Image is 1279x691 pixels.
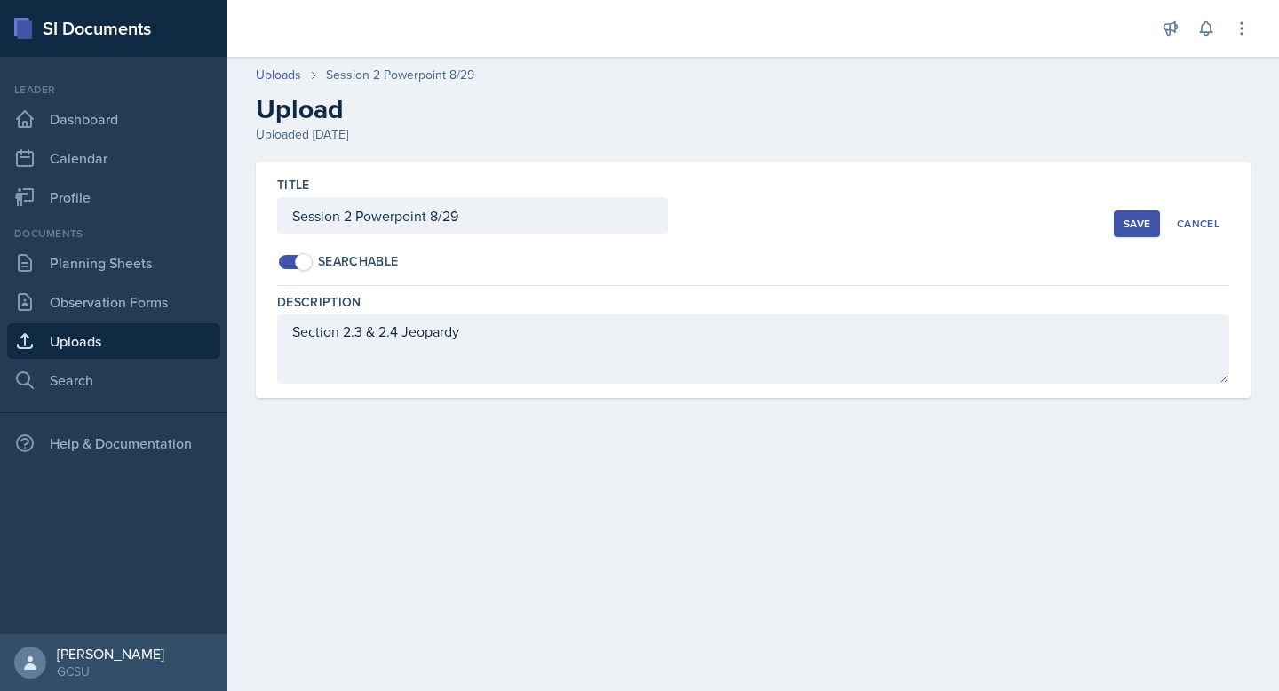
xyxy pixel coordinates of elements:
[277,293,361,311] label: Description
[1124,217,1150,231] div: Save
[57,645,164,663] div: [PERSON_NAME]
[7,323,220,359] a: Uploads
[7,284,220,320] a: Observation Forms
[1177,217,1219,231] div: Cancel
[277,176,310,194] label: Title
[7,140,220,176] a: Calendar
[7,101,220,137] a: Dashboard
[7,226,220,242] div: Documents
[256,66,301,84] a: Uploads
[7,362,220,398] a: Search
[57,663,164,680] div: GCSU
[7,82,220,98] div: Leader
[277,197,668,234] input: Enter title
[256,125,1251,144] div: Uploaded [DATE]
[7,245,220,281] a: Planning Sheets
[1114,210,1160,237] button: Save
[256,93,1251,125] h2: Upload
[1167,210,1229,237] button: Cancel
[318,252,399,271] div: Searchable
[7,425,220,461] div: Help & Documentation
[326,66,474,84] div: Session 2 Powerpoint 8/29
[7,179,220,215] a: Profile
